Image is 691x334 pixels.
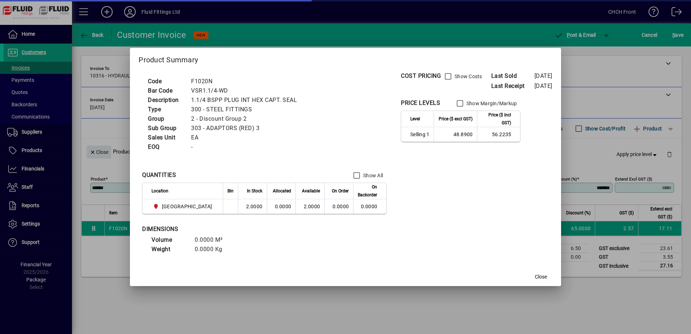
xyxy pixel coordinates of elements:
button: Close [529,270,552,283]
td: Description [144,95,188,105]
td: Sales Unit [144,133,188,142]
td: - [188,142,306,152]
td: 48.8900 [434,127,477,142]
span: [DATE] [534,72,552,79]
td: 0.0000 [267,199,295,214]
span: Level [410,115,420,123]
div: PRICE LEVELS [401,99,440,107]
td: Volume [148,235,191,245]
span: [DATE] [534,83,552,89]
td: 2.0000 [295,199,324,214]
span: Location [152,187,168,195]
span: [GEOGRAPHIC_DATA] [162,203,212,210]
td: Weight [148,245,191,254]
div: QUANTITIES [142,171,176,179]
td: 0.0000 M³ [191,235,234,245]
span: Last Sold [491,72,534,80]
span: CHRISTCHURCH [152,202,215,211]
span: Selling 1 [410,131,429,138]
h2: Product Summary [130,48,561,69]
td: VSR1.1/4-WD [188,86,306,95]
label: Show Costs [453,73,482,80]
td: Type [144,105,188,114]
td: F1020N [188,77,306,86]
div: DIMENSIONS [142,225,322,233]
td: 303 - ADAPTORS (RED) 3 [188,124,306,133]
span: Price ($ incl GST) [482,111,511,127]
span: In Stock [247,187,262,195]
span: Last Receipt [491,82,534,90]
td: EA [188,133,306,142]
td: 0.0000 [353,199,386,214]
span: On Backorder [358,183,377,199]
span: 0.0000 [333,204,349,209]
span: Close [535,273,547,281]
td: Group [144,114,188,124]
label: Show Margin/Markup [465,100,517,107]
td: Sub Group [144,124,188,133]
span: On Order [332,187,349,195]
td: 0.0000 Kg [191,245,234,254]
div: COST PRICING [401,72,441,80]
span: Bin [227,187,234,195]
label: Show All [362,172,383,179]
td: Code [144,77,188,86]
span: Available [302,187,320,195]
td: EOQ [144,142,188,152]
span: Price ($ excl GST) [439,115,473,123]
td: 2 - Discount Group 2 [188,114,306,124]
td: 300 - STEEL FITTINGS [188,105,306,114]
td: 2.0000 [238,199,267,214]
span: Allocated [273,187,291,195]
td: 56.2235 [477,127,520,142]
td: 1.1/4 BSPP PLUG INT HEX CAPT. SEAL [188,95,306,105]
td: Bar Code [144,86,188,95]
